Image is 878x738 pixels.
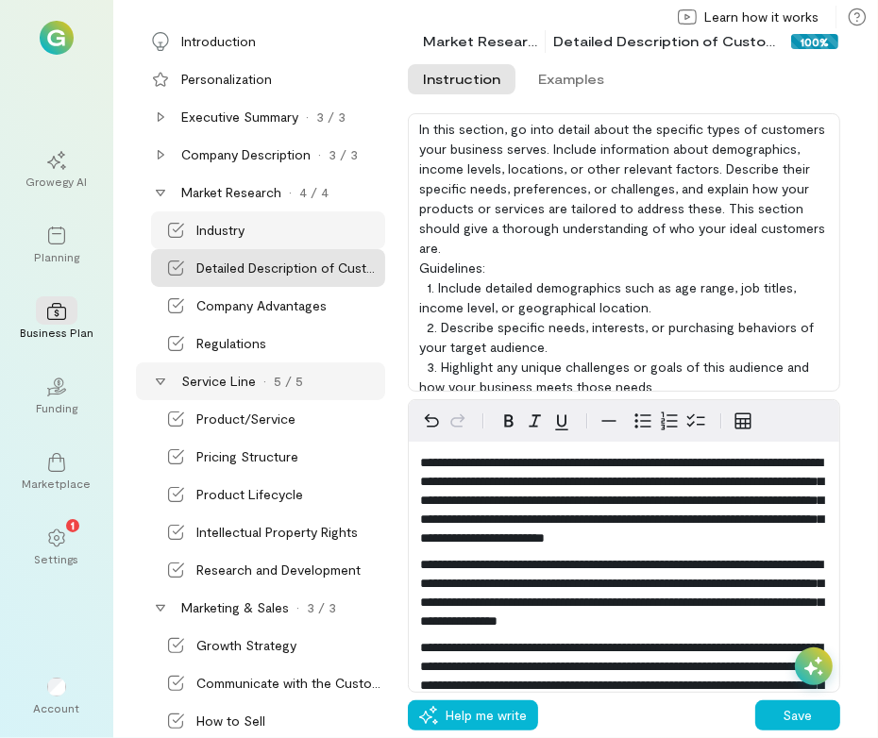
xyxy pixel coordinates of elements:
[23,136,91,204] a: Growegy AI
[553,32,784,51] div: Detailed Description of Customers
[408,113,840,392] div: In this section, go into detail about the specific types of customers your business serves. Inclu...
[23,663,91,730] div: Account
[522,408,549,434] button: Italic
[23,476,92,491] div: Marketplace
[296,598,299,617] div: ·
[196,447,298,466] div: Pricing Structure
[181,145,311,164] div: Company Description
[196,636,296,655] div: Growth Strategy
[196,296,327,315] div: Company Advantages
[656,408,683,434] button: Numbered list
[418,408,445,434] button: Undo Ctrl+Z
[306,108,309,126] div: ·
[299,183,329,202] div: 4 / 4
[196,561,361,579] div: Research and Development
[36,400,77,415] div: Funding
[318,145,321,164] div: ·
[263,372,266,391] div: ·
[755,700,840,730] button: Save
[20,325,93,340] div: Business Plan
[26,174,88,189] div: Growegy AI
[23,438,91,506] a: Marketplace
[196,485,303,504] div: Product Lifecycle
[181,598,289,617] div: Marketing & Sales
[23,513,91,581] a: Settings
[196,410,295,428] div: Product/Service
[408,700,538,730] button: Help me write
[274,372,303,391] div: 5 / 5
[181,70,272,89] div: Personalization
[34,249,79,264] div: Planning
[307,598,336,617] div: 3 / 3
[71,516,75,533] span: 1
[408,64,515,94] button: Instruction
[549,408,575,434] button: Underline
[289,183,292,202] div: ·
[34,700,80,715] div: Account
[196,221,245,240] div: Industry
[496,408,522,434] button: Bold
[704,8,819,26] span: Learn how it works
[23,362,91,430] a: Funding
[181,32,256,51] div: Introduction
[423,32,537,51] div: Market Research
[683,408,709,434] button: Check list
[523,64,619,94] button: Examples
[196,334,266,353] div: Regulations
[23,287,91,355] a: Business Plan
[196,523,358,542] div: Intellectual Property Rights
[181,183,281,202] div: Market Research
[196,712,265,730] div: How to Sell
[630,408,656,434] button: Bulleted list
[329,145,358,164] div: 3 / 3
[23,211,91,279] a: Planning
[446,706,527,725] span: Help me write
[35,551,79,566] div: Settings
[316,108,346,126] div: 3 / 3
[181,372,256,391] div: Service Line
[630,408,709,434] div: toggle group
[181,108,298,126] div: Executive Summary
[196,259,381,277] div: Detailed Description of Customers
[196,674,381,693] div: Communicate with the Customer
